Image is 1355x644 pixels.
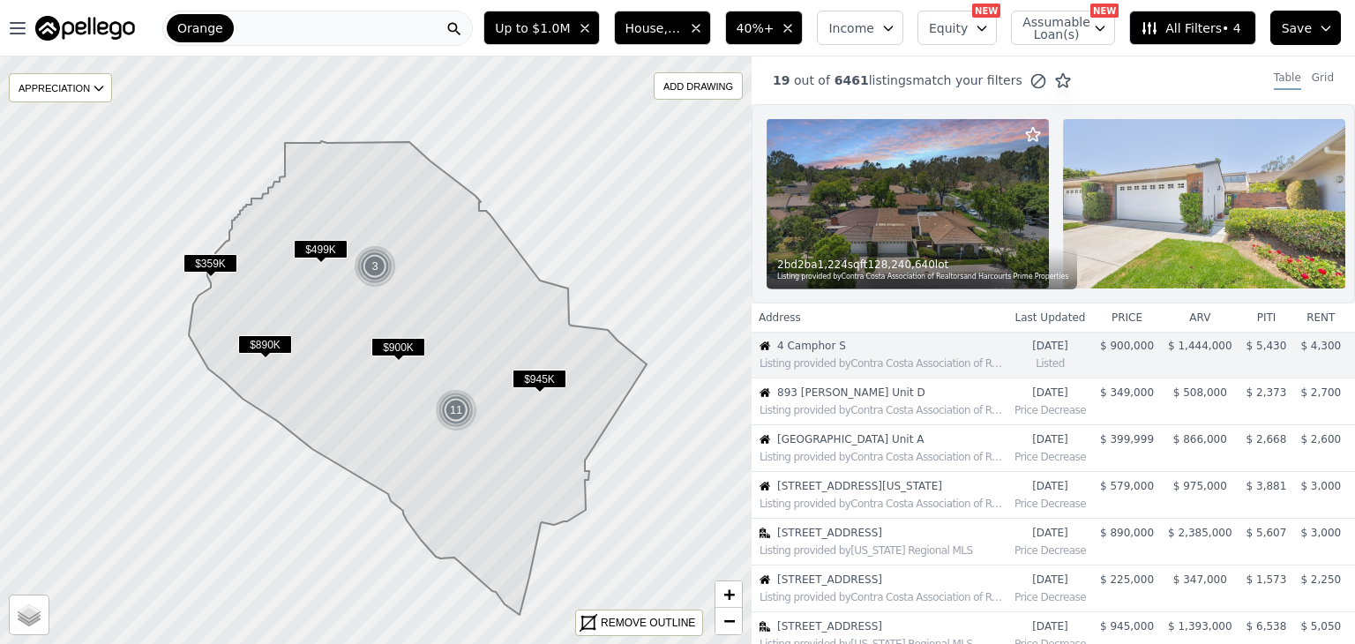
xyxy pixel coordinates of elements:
th: arv [1161,303,1239,332]
img: House [760,481,770,491]
div: $499K [294,240,348,266]
img: Multifamily [760,621,770,632]
div: ADD DRAWING [655,73,742,99]
button: Income [817,11,903,45]
time: 2025-08-18 05:00 [1014,339,1086,353]
div: 3 [354,245,396,288]
span: match your filters [912,71,1022,89]
span: $ 3,881 [1246,480,1287,492]
button: All Filters• 4 [1129,11,1255,45]
div: Listing provided by Contra Costa Association of Realtors [760,450,1007,464]
span: [STREET_ADDRESS] [777,573,989,587]
a: Zoom in [715,581,742,608]
img: House [760,434,770,445]
span: Save [1282,19,1312,37]
img: Multifamily [760,528,770,538]
time: 2025-08-10 06:01 [1014,573,1086,587]
span: $ 2,373 [1246,386,1287,399]
div: Price Decrease [1014,400,1086,417]
span: $ 579,000 [1100,480,1154,492]
div: $890K [238,335,292,361]
a: Property Photo 12bd2ba1,224sqft128,240,640lotListing provided byContra Costa Association of Realt... [752,104,1355,303]
span: $ 5,607 [1246,527,1287,539]
span: 893 [PERSON_NAME] Unit D [777,386,989,400]
div: Price Decrease [1014,446,1086,464]
span: $ 225,000 [1100,573,1154,586]
span: $ 1,573 [1246,573,1287,586]
div: Table [1274,71,1301,90]
span: $ 4,300 [1300,340,1341,352]
span: $ 399,999 [1100,433,1154,446]
span: $ 900,000 [1100,340,1154,352]
span: 4 Camphor S [777,339,989,353]
span: [STREET_ADDRESS] [777,619,989,633]
span: $ 347,000 [1173,573,1227,586]
button: House, Multifamily [614,11,711,45]
span: $ 2,668 [1246,433,1287,446]
time: 2025-08-14 05:55 [1014,432,1086,446]
span: $945K [513,370,566,388]
button: Up to $1.0M [483,11,599,45]
span: $ 1,393,000 [1168,620,1232,633]
div: $359K [183,254,237,280]
div: Price Decrease [1014,587,1086,604]
span: $900K [371,338,425,356]
span: 1,224 [818,258,848,272]
div: Listing provided by Contra Costa Association of Realtors [760,403,1007,417]
div: Listing provided by [US_STATE] Regional MLS [760,543,1007,558]
img: House [760,387,770,398]
div: NEW [972,4,1000,18]
span: $499K [294,240,348,258]
div: Grid [1312,71,1334,90]
button: Equity [917,11,997,45]
span: $ 508,000 [1173,386,1227,399]
time: 2025-08-16 04:58 [1014,386,1086,400]
th: Address [752,303,1007,332]
span: Equity [929,19,968,37]
span: $ 2,250 [1300,573,1341,586]
span: + [723,583,735,605]
span: $ 5,430 [1246,340,1287,352]
span: [STREET_ADDRESS][US_STATE] [777,479,989,493]
div: Listing provided by Contra Costa Association of Realtors [760,356,1007,371]
img: g1.png [354,245,397,288]
span: $ 349,000 [1100,386,1154,399]
a: Layers [10,595,49,634]
span: $ 3,000 [1300,480,1341,492]
span: $890K [238,335,292,354]
div: 11 [435,389,477,431]
th: Last Updated [1007,303,1093,332]
span: 40%+ [737,19,775,37]
span: All Filters • 4 [1141,19,1240,37]
time: 2025-08-10 05:50 [1014,619,1086,633]
span: $ 2,600 [1300,433,1341,446]
time: 2025-08-11 02:16 [1014,526,1086,540]
img: Property Photo 2 [1063,119,1345,288]
span: Orange [177,19,223,37]
img: Property Photo 1 [767,119,1049,288]
div: $900K [371,338,425,363]
span: $ 945,000 [1100,620,1154,633]
img: House [760,574,770,585]
span: Assumable Loan(s) [1022,16,1079,41]
span: Up to $1.0M [495,19,570,37]
span: $ 866,000 [1173,433,1227,446]
span: $ 2,700 [1300,386,1341,399]
div: Listing provided by Contra Costa Association of Realtors [760,497,1007,511]
span: $ 6,538 [1246,620,1287,633]
div: 2 bd 2 ba sqft lot [777,258,1068,272]
div: REMOVE OUTLINE [601,615,695,631]
span: 6461 [830,73,869,87]
span: Income [828,19,874,37]
span: − [723,610,735,632]
div: out of listings [752,71,1072,90]
span: $ 2,385,000 [1168,527,1232,539]
img: Pellego [35,16,135,41]
div: Listing provided by Contra Costa Association of Realtors and Harcourts Prime Properties [777,272,1068,282]
a: Zoom out [715,608,742,634]
span: $ 890,000 [1100,527,1154,539]
span: House, Multifamily [625,19,682,37]
div: NEW [1090,4,1119,18]
th: rent [1293,303,1348,332]
button: 40%+ [725,11,804,45]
